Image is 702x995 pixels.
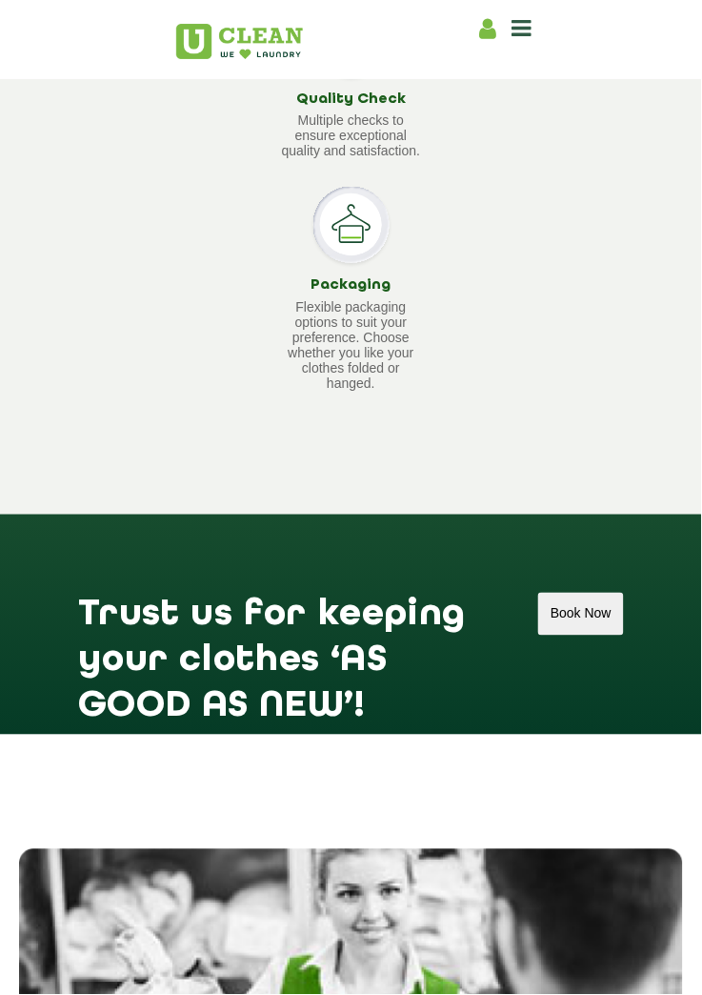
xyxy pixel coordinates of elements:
[280,91,423,109] h3: Quality Check
[280,299,423,391] p: Flexible packaging options to suit your preference. Choose whether you like your clothes folded o...
[538,593,624,636] button: Book Now
[176,24,303,59] img: UClean Laundry and Dry Cleaning
[313,187,390,263] img: Packaging
[280,112,423,158] p: Multiple checks to ensure exceptional quality and satisfaction.
[280,277,423,294] h3: Packaging
[78,593,495,657] h1: Trust us for keeping your clothes ‘AS GOOD AS NEW’!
